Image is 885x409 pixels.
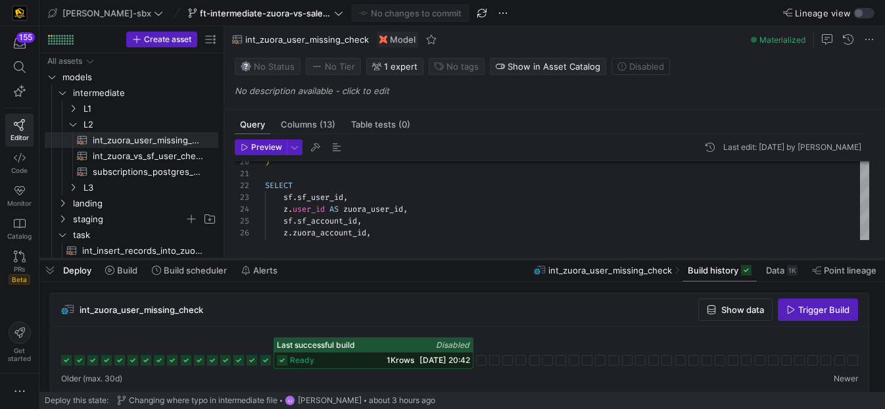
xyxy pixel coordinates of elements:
span: zuora_user_id [343,204,403,214]
div: 27 [235,239,249,251]
div: Press SPACE to select this row. [45,85,218,101]
span: final_subscription_status [297,239,412,250]
div: 25 [235,215,249,227]
span: , [357,216,362,226]
div: Press SPACE to select this row. [45,180,218,195]
a: int_insert_records_into_zuora_vs_salesforce​​​​​​​​​​ [45,243,218,258]
span: L3 [84,180,216,195]
span: AS [329,204,339,214]
span: Editor [11,133,29,141]
button: No tags [429,58,485,75]
div: 26 [235,227,249,239]
span: Table tests [351,120,410,129]
span: sf_account_id [297,216,357,226]
span: Model [390,34,416,45]
a: Code [5,147,34,180]
span: subscriptions_postgres_kafka_joined_view​​​​​​​​​​ [93,164,203,180]
div: Press SPACE to select this row. [45,101,218,116]
span: (0) [398,120,410,129]
img: No status [241,61,251,72]
div: All assets [47,57,82,66]
div: Press SPACE to select this row. [45,195,218,211]
span: . [293,239,297,250]
p: No description available - click to edit [235,85,880,96]
img: https://storage.googleapis.com/y42-prod-data-exchange/images/uAsz27BndGEK0hZWDFeOjoxA7jCwgK9jE472... [13,7,26,20]
span: staging [73,212,185,227]
a: int_zuora_vs_sf_user_check​​​​​​​​​​ [45,148,218,164]
button: ft-intermediate-zuora-vs-salesforce-08052025 [185,5,347,22]
div: Press SPACE to select this row. [45,227,218,243]
span: models [62,70,216,85]
span: Changing where typo in intermediate file [129,396,277,405]
a: PRsBeta [5,245,34,290]
div: 23 [235,191,249,203]
span: ft-intermediate-zuora-vs-salesforce-08052025 [200,8,331,18]
span: zuora_account_id [293,228,366,238]
div: 24 [235,203,249,215]
span: sf [283,239,293,250]
span: about 3 hours ago [369,396,435,405]
a: subscriptions_postgres_kafka_joined_view​​​​​​​​​​ [45,164,218,180]
span: . [288,204,293,214]
a: Monitor [5,180,34,212]
span: Preview [251,143,282,152]
a: Catalog [5,212,34,245]
a: Editor [5,114,34,147]
button: No tierNo Tier [306,58,361,75]
span: z [283,228,288,238]
a: https://storage.googleapis.com/y42-prod-data-exchange/images/uAsz27BndGEK0hZWDFeOjoxA7jCwgK9jE472... [5,2,34,24]
span: Catalog [7,232,32,240]
span: (13) [320,120,335,129]
div: Press SPACE to select this row. [45,211,218,227]
span: sf [283,216,293,226]
span: L1 [84,101,216,116]
span: [PERSON_NAME] [298,396,362,405]
button: 1 expert [366,58,423,75]
button: Preview [235,139,287,155]
div: Press SPACE to select this row. [45,243,218,258]
span: Show in Asset Catalog [508,61,600,72]
img: No tier [312,61,322,72]
span: Beta [9,274,30,285]
div: 21 [235,168,249,180]
div: Press SPACE to select this row. [45,164,218,180]
div: Press SPACE to select this row. [45,53,218,69]
button: Getstarted [5,316,34,368]
button: Create asset [126,32,197,47]
span: , [403,204,408,214]
span: , [532,239,537,250]
span: Get started [8,347,31,362]
span: sf_subscription_status [431,239,532,250]
a: int_zuora_user_missing_check​​​​​​​​​​ [45,132,218,148]
span: landing [73,196,216,211]
div: GJ [285,395,295,406]
span: No tags [446,61,479,72]
span: Lineage view [795,8,851,18]
span: int_zuora_user_missing_check [245,34,369,45]
span: , [366,228,371,238]
span: . [293,216,297,226]
span: AS [417,239,426,250]
span: user_id [293,204,325,214]
span: [PERSON_NAME]-sbx [62,8,151,18]
button: Changing where typo in intermediate fileGJ[PERSON_NAME]about 3 hours ago [114,392,439,409]
span: task [73,228,216,243]
span: Materialized [759,35,805,45]
div: Press SPACE to select this row. [45,148,218,164]
span: , [343,192,348,203]
div: Press SPACE to select this row. [45,132,218,148]
span: intermediate [73,85,216,101]
span: SELECT [265,180,293,191]
span: sf [283,192,293,203]
span: Query [240,120,265,129]
span: Monitor [7,199,32,207]
span: sf_user_id [297,192,343,203]
span: Create asset [144,35,191,44]
img: undefined [379,36,387,43]
span: No Tier [312,61,355,72]
span: Columns [281,120,335,129]
div: Press SPACE to select this row. [45,69,218,85]
span: int_zuora_vs_sf_user_check​​​​​​​​​​ [93,149,203,164]
span: 1 expert [384,61,418,72]
span: No Status [241,61,295,72]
